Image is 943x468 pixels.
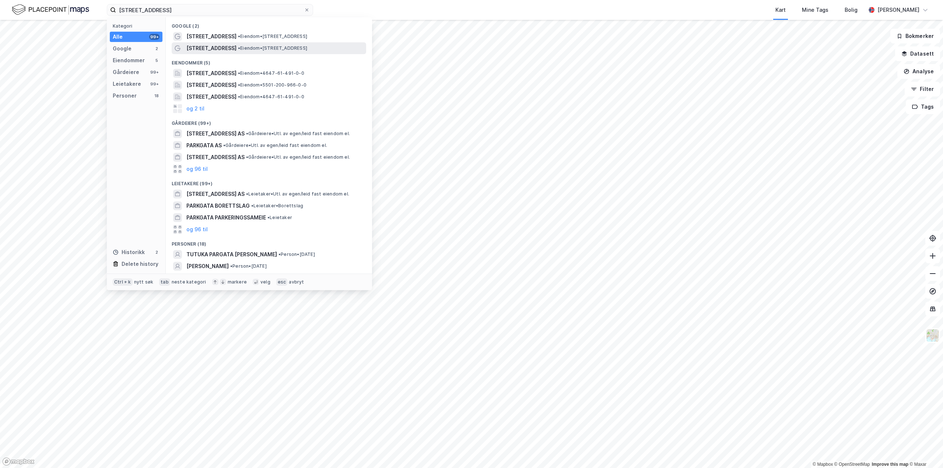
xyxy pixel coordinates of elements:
span: • [267,215,270,220]
span: Leietaker • Utl. av egen/leid fast eiendom el. [246,191,349,197]
button: og 96 til [186,165,208,173]
span: [STREET_ADDRESS] [186,44,236,53]
span: • [238,82,240,88]
span: [STREET_ADDRESS] [186,81,236,89]
span: • [246,154,248,160]
span: [STREET_ADDRESS] [186,92,236,101]
button: og 96 til [186,225,208,234]
span: Gårdeiere • Utl. av egen/leid fast eiendom el. [223,142,327,148]
a: OpenStreetMap [834,462,870,467]
span: [STREET_ADDRESS] [186,69,236,78]
span: TUTUKA PARGATA [PERSON_NAME] [186,250,277,259]
button: og 2 til [186,104,204,113]
span: Person • [DATE] [278,251,315,257]
input: Søk på adresse, matrikkel, gårdeiere, leietakere eller personer [116,4,304,15]
iframe: Chat Widget [906,433,943,468]
img: logo.f888ab2527a4732fd821a326f86c7f29.svg [12,3,89,16]
div: neste kategori [172,279,206,285]
span: • [278,251,281,257]
span: [STREET_ADDRESS] [186,32,236,41]
div: velg [260,279,270,285]
a: Mapbox [813,462,833,467]
div: 18 [154,93,159,99]
span: [STREET_ADDRESS] AS [186,153,245,162]
div: Personer (18) [166,235,372,249]
span: Person • [DATE] [230,263,267,269]
span: • [238,94,240,99]
div: Alle [113,32,123,41]
div: Google (2) [166,17,372,31]
span: Eiendom • 4647-61-491-0-0 [238,94,304,100]
span: • [251,203,253,208]
img: Z [926,328,940,342]
div: 99+ [149,81,159,87]
div: markere [228,279,247,285]
span: • [246,191,248,197]
span: [STREET_ADDRESS] AS [186,190,245,198]
div: Kart [775,6,786,14]
span: Gårdeiere • Utl. av egen/leid fast eiendom el. [246,154,350,160]
div: Gårdeiere [113,68,139,77]
div: Eiendommer (5) [166,54,372,67]
div: Bolig [845,6,858,14]
span: • [223,142,225,148]
div: Gårdeiere (99+) [166,115,372,128]
div: 2 [154,46,159,52]
button: Bokmerker [890,29,940,43]
div: esc [276,278,288,286]
span: Eiendom • [STREET_ADDRESS] [238,34,307,39]
div: tab [159,278,170,286]
div: Leietakere [113,80,141,88]
span: [PERSON_NAME] [186,262,229,271]
div: Kategori [113,23,162,29]
div: Kontrollprogram for chat [906,433,943,468]
div: Leietakere (99+) [166,175,372,188]
span: PARKGATA AS [186,141,222,150]
span: • [238,45,240,51]
span: Eiendom • [STREET_ADDRESS] [238,45,307,51]
span: • [238,34,240,39]
a: Mapbox homepage [2,457,35,466]
div: avbryt [289,279,304,285]
div: Mine Tags [802,6,828,14]
div: Historikk [113,248,145,257]
button: Datasett [895,46,940,61]
div: 2 [154,249,159,255]
div: Ctrl + k [113,278,133,286]
span: • [246,131,248,136]
a: Improve this map [872,462,908,467]
div: Eiendommer [113,56,145,65]
div: nytt søk [134,279,154,285]
button: Tags [906,99,940,114]
button: Filter [905,82,940,96]
span: Gårdeiere • Utl. av egen/leid fast eiendom el. [246,131,350,137]
span: Eiendom • 4647-61-491-0-0 [238,70,304,76]
span: PARKGATA PARKERINGSSAMEIE [186,213,266,222]
div: Personer [113,91,137,100]
div: [PERSON_NAME] [877,6,919,14]
button: Analyse [897,64,940,79]
div: 5 [154,57,159,63]
div: 99+ [149,69,159,75]
span: • [238,70,240,76]
div: 99+ [149,34,159,40]
span: PARKGATA BORETTSLAG [186,201,250,210]
span: Leietaker [267,215,292,221]
div: Delete history [122,260,158,268]
div: Google [113,44,132,53]
span: Leietaker • Borettslag [251,203,303,209]
span: Eiendom • 5501-200-966-0-0 [238,82,306,88]
span: • [230,263,232,269]
span: [STREET_ADDRESS] AS [186,129,245,138]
